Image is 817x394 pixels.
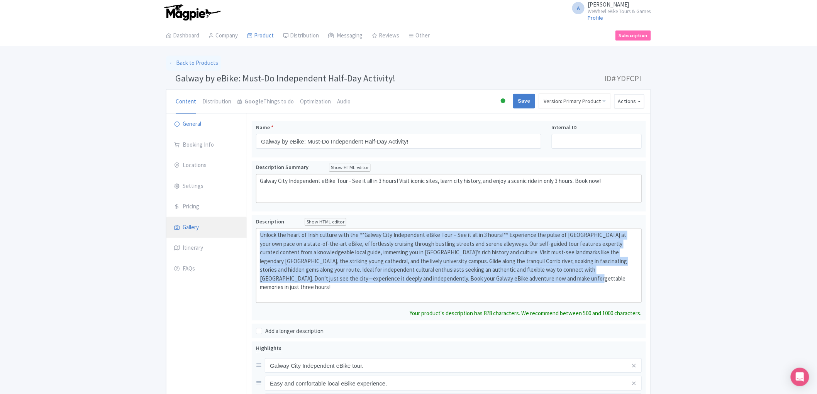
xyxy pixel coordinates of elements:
div: Unlock the heart of Irish culture with the **Galway City Independent eBike Tour – See it all in 3... [260,231,638,300]
span: Galway by eBike: Must-Do Independent Half-Day Activity! [175,72,395,84]
a: Profile [588,14,603,21]
a: Product [247,25,274,47]
small: WeWheel eBike Tours & Games [588,9,651,14]
a: Messaging [328,25,363,47]
img: logo-ab69f6fb50320c5b225c76a69d11143b.png [162,4,222,21]
a: FAQs [166,258,247,280]
a: Audio [337,90,351,114]
input: Save [513,94,536,108]
span: Description Summary [256,164,310,171]
a: Itinerary [166,237,247,259]
span: Internal ID [552,124,577,131]
a: Content [176,90,196,114]
a: Dashboard [166,25,199,47]
span: Description [256,218,285,225]
a: Settings [166,176,247,197]
strong: Google [244,97,263,106]
span: [PERSON_NAME] [588,1,629,8]
a: Pricing [166,196,247,218]
a: Distribution [283,25,319,47]
div: Your product's description has 878 characters. We recommend between 500 and 1000 characters. [410,309,642,318]
span: Add a longer description [265,327,324,335]
div: Galway City Independent eBike Tour - See it all in 3 hours! Visit iconic sites, learn city histor... [260,177,638,194]
a: Subscription [615,30,651,41]
a: General [166,113,247,135]
span: A [572,2,585,14]
span: Highlights [256,345,281,352]
a: Other [408,25,430,47]
a: Optimization [300,90,331,114]
a: A [PERSON_NAME] WeWheel eBike Tours & Games [568,2,651,14]
a: Booking Info [166,134,247,156]
span: ID# YDFCPI [604,71,642,86]
div: Show HTML editor [329,164,371,172]
a: Distribution [202,90,231,114]
div: Show HTML editor [305,218,346,226]
a: Company [208,25,238,47]
a: Locations [166,155,247,176]
div: Active [499,95,507,107]
a: Reviews [372,25,399,47]
a: GoogleThings to do [237,90,294,114]
a: Version: Primary Product [538,93,611,109]
button: Actions [614,94,644,108]
div: Open Intercom Messenger [791,368,809,386]
a: ← Back to Products [166,56,221,71]
a: Gallery [166,217,247,238]
span: Name [256,124,270,131]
